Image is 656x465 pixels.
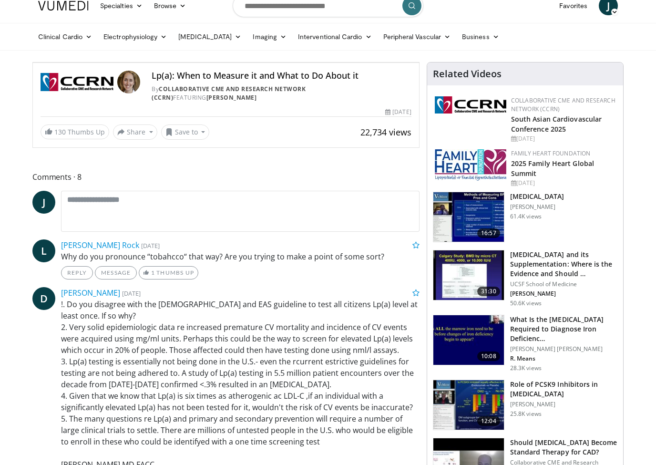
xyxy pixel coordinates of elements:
[61,240,139,250] a: [PERSON_NAME] Rock
[510,290,617,298] p: [PERSON_NAME]
[139,266,198,279] a: 1 Thumbs Up
[511,134,615,143] div: [DATE]
[435,96,506,114] img: a04ee3ba-8487-4636-b0fb-5e8d268f3737.png.150x105_q85_autocrop_double_scale_upscale_version-0.2.png
[510,345,617,353] p: [PERSON_NAME] [PERSON_NAME]
[477,287,500,296] span: 31:30
[433,380,504,430] img: 3346fd73-c5f9-4d1f-bb16-7b1903aae427.150x105_q85_crop-smart_upscale.jpg
[510,355,617,362] p: R. Means
[151,269,155,276] span: 1
[435,149,506,181] img: 96363db5-6b1b-407f-974b-715268b29f70.jpeg.150x105_q85_autocrop_double_scale_upscale_version-0.2.jpg
[433,315,504,365] img: 15adaf35-b496-4260-9f93-ea8e29d3ece7.150x105_q85_crop-smart_upscale.jpg
[511,114,602,134] a: South Asian Cardiovascular Conference 2025
[95,266,137,279] a: Message
[433,192,617,242] a: 16:57 [MEDICAL_DATA] [PERSON_NAME] 61.4K views
[385,108,411,116] div: [DATE]
[433,315,617,372] a: 10:08 What Is the [MEDICAL_DATA] Required to Diagnose Iron Deficienc… [PERSON_NAME] [PERSON_NAME]...
[433,250,504,300] img: 4bb25b40-905e-443e-8e37-83f056f6e86e.150x105_q85_crop-smart_upscale.jpg
[122,289,141,298] small: [DATE]
[360,126,411,138] span: 22,734 views
[161,124,210,140] button: Save to
[152,71,411,81] h4: Lp(a): When to Measure it and What to Do About it
[61,288,120,298] a: [PERSON_NAME]
[510,192,564,201] h3: [MEDICAL_DATA]
[41,124,109,139] a: 130 Thumbs Up
[510,203,564,211] p: [PERSON_NAME]
[38,1,89,10] img: VuMedi Logo
[117,71,140,93] img: Avatar
[511,149,591,157] a: Family Heart Foundation
[433,192,504,242] img: a92b9a22-396b-4790-a2bb-5028b5f4e720.150x105_q85_crop-smart_upscale.jpg
[32,27,98,46] a: Clinical Cardio
[378,27,456,46] a: Peripheral Vascular
[510,315,617,343] h3: What Is the [MEDICAL_DATA] Required to Diagnose Iron Deficienc…
[292,27,378,46] a: Interventional Cardio
[141,241,160,250] small: [DATE]
[511,96,615,113] a: Collaborative CME and Research Network (CCRN)
[510,280,617,288] p: UCSF School of Medicine
[33,62,419,63] video-js: Video Player
[247,27,292,46] a: Imaging
[152,85,411,102] div: By FEATURING
[511,179,615,187] div: [DATE]
[152,85,306,102] a: Collaborative CME and Research Network (CCRN)
[61,251,420,262] p: Why do you pronounce “tobahcco“ that way? Are you trying to make a point of some sort?
[477,351,500,361] span: 10:08
[433,380,617,430] a: 12:04 Role of PCSK9 Inhibitors in [MEDICAL_DATA] [PERSON_NAME] 25.8K views
[510,380,617,399] h3: Role of PCSK9 Inhibitors in [MEDICAL_DATA]
[206,93,257,102] a: [PERSON_NAME]
[510,410,542,418] p: 25.8K views
[32,239,55,262] a: L
[32,171,420,183] span: Comments 8
[510,364,542,372] p: 28.3K views
[456,27,505,46] a: Business
[433,250,617,307] a: 31:30 [MEDICAL_DATA] and its Supplementation: Where is the Evidence and Should … UCSF School of M...
[477,416,500,426] span: 12:04
[510,401,617,408] p: [PERSON_NAME]
[510,213,542,220] p: 61.4K views
[113,124,157,140] button: Share
[98,27,173,46] a: Electrophysiology
[54,127,66,136] span: 130
[510,438,617,457] h3: Should [MEDICAL_DATA] Become Standard Therapy for CAD?
[41,71,113,93] img: Collaborative CME and Research Network (CCRN)
[477,228,500,238] span: 16:57
[173,27,247,46] a: [MEDICAL_DATA]
[433,68,502,80] h4: Related Videos
[511,159,594,178] a: 2025 Family Heart Global Summit
[510,250,617,279] h3: [MEDICAL_DATA] and its Supplementation: Where is the Evidence and Should …
[32,191,55,214] a: J
[510,300,542,307] p: 50.6K views
[61,266,93,279] a: Reply
[32,287,55,310] a: D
